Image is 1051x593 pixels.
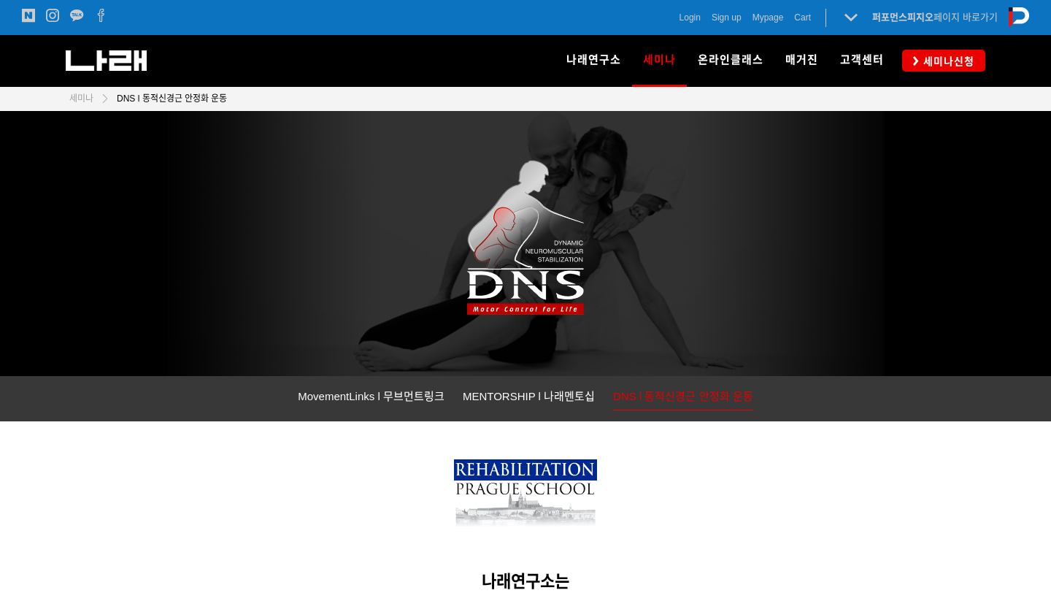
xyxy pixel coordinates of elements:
[117,93,227,104] span: DNS l 동적신경근 안정화 운동
[613,390,753,402] span: DNS l 동적신경근 안정화 운동
[840,53,884,66] span: 고객센터
[712,10,742,25] a: Sign up
[643,48,676,72] span: 세미나
[298,390,444,402] span: MovementLinks l 무브먼트링크
[463,390,595,402] span: MENTORSHIP l 나래멘토십
[566,53,621,66] span: 나래연구소
[752,10,784,25] a: Mypage
[613,387,753,410] a: DNS l 동적신경근 안정화 운동
[872,12,933,23] strong: 퍼포먼스피지오
[555,35,632,86] a: 나래연구소
[829,35,895,86] a: 고객센터
[69,93,93,104] span: 세미나
[298,387,444,410] a: MovementLinks l 무브먼트링크
[774,35,829,86] a: 매거진
[632,35,687,86] a: 세미나
[69,91,93,106] a: 세미나
[680,10,701,25] a: Login
[794,10,811,25] a: Cart
[919,54,974,69] span: 세미나신청
[687,35,774,86] a: 온라인클래스
[463,387,595,410] a: MENTORSHIP l 나래멘토십
[482,573,569,591] span: 나래연구소는
[698,53,763,66] span: 온라인클래스
[109,91,227,106] a: DNS l 동적신경근 안정화 운동
[902,50,985,71] a: 세미나신청
[872,12,998,23] a: 퍼포먼스피지오페이지 바로가기
[454,459,597,535] img: 7bd3899b73cc6.png
[785,53,818,66] span: 매거진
